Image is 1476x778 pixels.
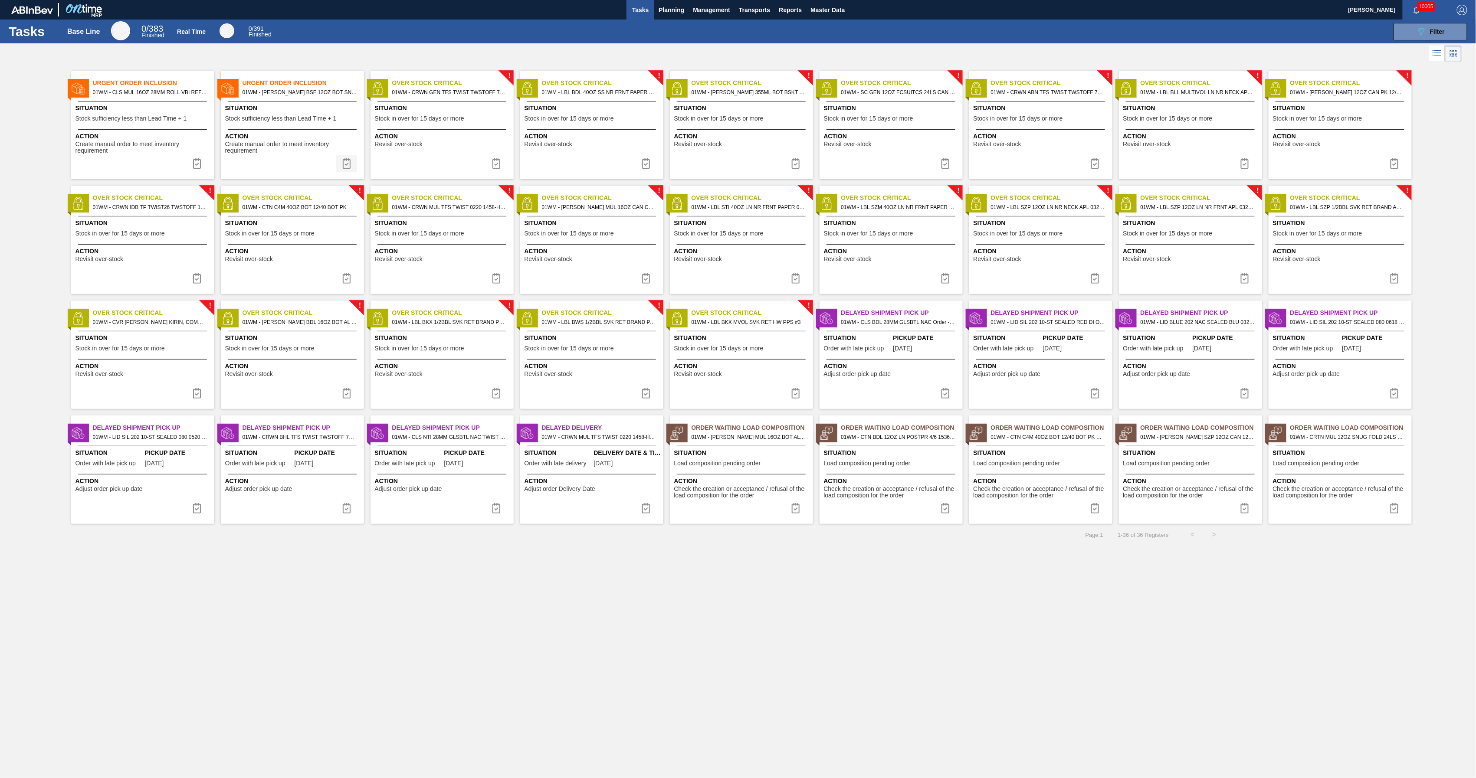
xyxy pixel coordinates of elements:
div: Complete task: 6827639 [187,385,207,402]
span: Action [1273,247,1410,256]
span: Urgent Order Inclusion [93,78,214,88]
img: Logout [1457,5,1467,15]
span: Over Stock Critical [392,308,514,317]
span: Pickup Date [1043,333,1110,343]
img: status [1269,312,1282,325]
div: Complete task: 6827442 [935,155,956,172]
span: Over Stock Critical [1290,78,1412,88]
span: Stock in over for 15 days or more [375,345,464,352]
span: Situation [824,219,961,228]
img: status [371,312,384,325]
span: Action [1123,362,1260,371]
span: Situation [1273,333,1340,343]
span: Revisit over-stock [225,371,273,377]
span: Situation [525,333,661,343]
span: Action [525,247,661,256]
span: Stock in over for 15 days or more [974,115,1063,122]
img: status [820,197,833,210]
span: 01WM - LBL BKX 1/2BBL SVK RET BRAND PPS #3 [392,317,507,327]
span: Stock in over for 15 days or more [375,230,464,237]
span: Order with late pick up [1123,345,1184,352]
span: 01WM - LID BLUE 202 NAC SEALED BLU 0322 Order - 771889 [1141,317,1255,327]
span: ! [957,72,960,79]
span: Situation [1273,104,1410,113]
div: Complete task: 6827597 [1085,270,1105,287]
span: Situation [674,219,811,228]
span: 01WM - CTN C4M 40OZ BOT 12/40 BOT PK [243,203,357,212]
span: 01WM - CRWN ABN TFS TWIST TWSTOFF 75# 2-COLR 1458-H,26 MM [991,88,1105,97]
span: Situation [375,333,512,343]
button: icon-task complete [1234,270,1255,287]
span: Revisit over-stock [1273,256,1321,262]
span: 01WM - CLS BDL 28MM GLSBTL NAC Order - 765230 [841,317,956,327]
img: icon-task complete [1389,273,1400,284]
span: 01WM - CARR BUD 355ML BOT BSKT 6/355 LN DREAM BOTTLE [692,88,806,97]
div: Complete task: 6827428 [636,155,656,172]
span: 01WM - CLS MUL 16OZ 28MM ROLL VBI REFRESH - PROJECT SWOOSH [93,88,207,97]
span: ! [658,72,660,79]
span: Action [75,132,212,141]
span: Planning [659,5,684,15]
span: Revisit over-stock [674,256,722,262]
img: status [670,82,683,95]
span: Revisit over-stock [824,141,872,147]
span: Reports [779,5,802,15]
div: Complete task: 6827492 [187,270,207,287]
button: icon-task complete [1085,385,1105,402]
span: ! [957,187,960,194]
span: Delayed Shipment Pick Up [1290,308,1412,317]
span: 08/06/2025 [893,345,912,352]
span: Stock in over for 15 days or more [1273,115,1362,122]
span: Over Stock Critical [692,193,813,203]
span: 01WM - LBL SZP 12OZ LN NR FRNT APL 0325 #7 4.6% [1141,203,1255,212]
span: ! [807,302,810,309]
span: Stock sufficiency less than Lead Time + 1 [225,115,337,122]
span: Over Stock Critical [93,193,214,203]
span: 01WM - CVR KBN WHITE KIRIN, COMMON BBL [93,317,207,327]
span: Action [824,247,961,256]
span: Stock in over for 15 days or more [75,230,165,237]
span: Situation [674,104,811,113]
span: Over Stock Critical [692,308,813,317]
button: Filter [1394,23,1467,40]
span: Action [75,362,212,371]
span: 01WM - LBL SZM 40OZ LN NR FRNT PAPER 0325 5.9% [841,203,956,212]
button: icon-task complete [1234,385,1255,402]
span: Situation [1123,104,1260,113]
button: icon-task complete [486,270,507,287]
span: Situation [75,104,212,113]
span: Situation [75,219,212,228]
img: status [72,197,85,210]
span: Over Stock Critical [991,78,1112,88]
span: Stock in over for 15 days or more [375,115,464,122]
div: Complete task: 6827601 [1384,270,1405,287]
img: status [1269,197,1282,210]
span: ! [358,187,361,194]
span: Over Stock Critical [542,308,663,317]
span: Action [674,247,811,256]
span: 08/16/2025 [1193,345,1212,352]
img: icon-task complete [1389,158,1400,169]
button: icon-task complete [187,270,207,287]
img: status [970,312,983,325]
img: icon-task complete [1090,273,1100,284]
span: ! [1107,187,1109,194]
span: 01WM - CARR BUD 12OZ CAN PK 12/12 MILITARY PROMO [1290,88,1405,97]
span: ! [807,187,810,194]
span: 01WM - CARR BSF 12OZ BOT SNUG 12/12 12OZ BOT [243,88,357,97]
div: Complete task: 6827702 [187,155,207,172]
span: Situation [974,104,1110,113]
span: Action [375,132,512,141]
span: Situation [674,333,811,343]
span: Revisit over-stock [525,141,572,147]
span: 08/16/2025 [1342,345,1361,352]
span: 01WM - CRWN MUL TFS TWIST 0220 1458-H 3-COLR TW [392,203,507,212]
button: Notifications [1403,4,1430,16]
button: icon-task complete [636,385,656,402]
button: icon-task complete [336,155,357,172]
span: 01WM - SC GEN 12OZ FCSUITCS 24LS CAN GEN WHITE [841,88,956,97]
span: Stock in over for 15 days or more [525,230,614,237]
span: Action [225,247,362,256]
span: Action [824,362,961,371]
button: icon-task complete [336,270,357,287]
